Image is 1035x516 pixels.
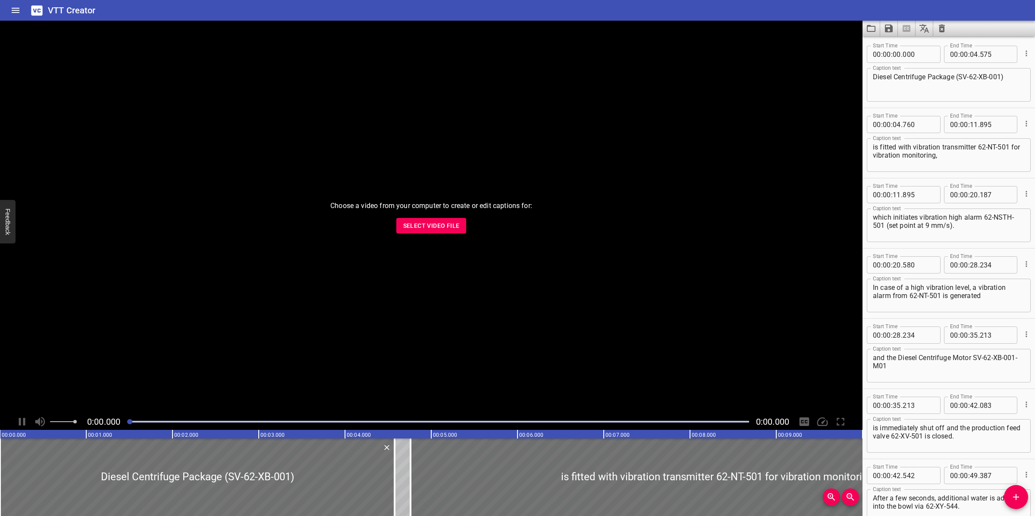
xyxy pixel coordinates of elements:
span: . [978,186,980,203]
textarea: is fitted with vibration transmitter 62-NT-501 for vibration monitoring, [873,143,1025,168]
div: Cue Options [1021,112,1031,135]
span: : [881,116,883,133]
input: 04 [893,116,901,133]
input: 00 [883,46,891,63]
span: : [968,116,970,133]
div: Play progress [127,421,749,423]
h6: VTT Creator [48,3,96,17]
span: Video Duration [756,417,789,427]
span: : [891,186,893,203]
span: : [881,186,883,203]
button: Cue Options [1021,188,1032,199]
span: . [978,467,980,484]
input: 35 [970,326,978,344]
span: : [891,46,893,63]
button: Zoom Out [842,488,859,506]
input: 00 [873,326,881,344]
input: 11 [970,116,978,133]
text: 00:08.000 [692,432,716,438]
button: Cue Options [1021,48,1032,59]
span: : [958,116,960,133]
textarea: which initiates vibration high alarm 62-NSTH-501 (set point at 9 mm/s). [873,213,1025,238]
button: Add Cue [1004,485,1028,509]
button: Cue Options [1021,399,1032,410]
span: : [891,116,893,133]
input: 000 [903,46,934,63]
input: 00 [883,467,891,484]
input: 234 [903,326,934,344]
button: Save captions to file [880,21,898,36]
input: 083 [980,397,1011,414]
span: : [891,256,893,274]
div: Cue Options [1021,183,1031,205]
span: Current Time [87,417,120,427]
input: 00 [950,326,958,344]
input: 00 [873,116,881,133]
input: 00 [883,397,891,414]
button: Translate captions [916,21,933,36]
div: Cue Options [1021,393,1031,416]
input: 00 [960,256,968,274]
input: 42 [970,397,978,414]
div: Playback Speed [814,413,831,430]
span: : [958,256,960,274]
text: 00:06.000 [519,432,543,438]
span: . [901,116,903,133]
button: Select Video File [396,218,467,234]
input: 00 [950,467,958,484]
span: . [901,256,903,274]
input: 20 [970,186,978,203]
span: : [891,397,893,414]
text: 00:03.000 [260,432,285,438]
button: Load captions from file [862,21,880,36]
input: 00 [950,46,958,63]
input: 542 [903,467,934,484]
span: : [891,467,893,484]
input: 00 [960,186,968,203]
span: . [978,116,980,133]
svg: Load captions from file [866,23,876,34]
button: Cue Options [1021,329,1032,340]
span: : [968,467,970,484]
textarea: Diesel Centrifuge Package (SV-62-XB-001) [873,73,1025,97]
text: 00:07.000 [605,432,630,438]
input: 00 [960,116,968,133]
input: 11 [893,186,901,203]
span: : [881,397,883,414]
text: 00:05.000 [433,432,457,438]
input: 895 [980,116,1011,133]
input: 00 [873,256,881,274]
input: 234 [980,256,1011,274]
svg: Translate captions [919,23,929,34]
span: . [901,326,903,344]
input: 580 [903,256,934,274]
input: 213 [903,397,934,414]
button: Cue Options [1021,258,1032,270]
input: 35 [893,397,901,414]
span: . [901,397,903,414]
input: 00 [960,397,968,414]
span: : [891,326,893,344]
div: Cue Options [1021,253,1031,275]
div: Cue Options [1021,42,1031,65]
span: . [901,46,903,63]
input: 00 [873,467,881,484]
textarea: is immediately shut off and the production feed valve 62-XV-501 is closed. [873,424,1025,448]
input: 00 [883,256,891,274]
input: 387 [980,467,1011,484]
input: 00 [873,46,881,63]
input: 00 [883,326,891,344]
text: 00:00.000 [2,432,26,438]
div: Toggle Full Screen [832,413,849,430]
input: 00 [960,467,968,484]
span: . [978,46,980,63]
span: : [968,397,970,414]
span: : [968,256,970,274]
input: 00 [883,116,891,133]
div: Delete Cue [381,442,391,453]
input: 28 [970,256,978,274]
input: 49 [970,467,978,484]
span: : [968,326,970,344]
input: 00 [950,397,958,414]
svg: Save captions to file [884,23,894,34]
